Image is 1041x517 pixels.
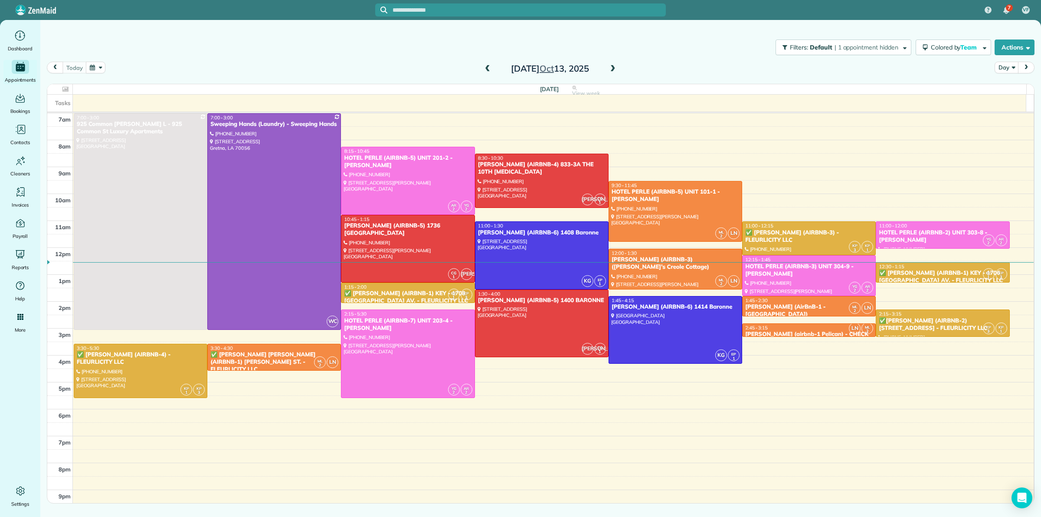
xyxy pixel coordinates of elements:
span: Filters: [790,43,808,51]
div: [PERSON_NAME] (AIRBNB-6) 1414 Baronne [611,303,740,311]
small: 1 [595,280,606,288]
span: AR [464,386,469,391]
span: YG [986,237,991,241]
span: 11:00 - 12:00 [879,223,907,229]
button: today [62,62,86,73]
span: Settings [11,500,29,508]
span: 3:30 - 4:30 [210,345,233,351]
span: 1:15 - 2:00 [344,284,367,290]
button: Focus search [375,7,387,13]
span: 5pm [59,385,71,392]
span: [PERSON_NAME] [582,194,593,205]
div: ✅ [PERSON_NAME] (AIRBNB-1) KEY - 1706 [GEOGRAPHIC_DATA] AV. - FLEURLICITY LLC [878,270,1007,284]
div: ✅ [PERSON_NAME] (AIRBNB-1) KEY - 1708 [GEOGRAPHIC_DATA] AV. - FLEURLICITY LLC [344,290,472,305]
span: 10am [55,197,71,204]
span: KP [986,270,991,275]
span: KG [582,275,593,287]
small: 2 [862,327,873,336]
small: 1 [862,246,873,254]
span: LN [327,356,338,368]
span: YG [852,284,857,289]
div: [PERSON_NAME] (airbnb-1 Pelican) - CHECK FOR 2 ROBES!!! [745,331,873,346]
small: 1 [448,273,459,281]
span: ML [852,304,858,309]
span: LN [849,323,861,334]
a: Dashboard [3,29,37,53]
a: Cleaners [3,154,37,178]
a: Payroll [3,216,37,240]
small: 1 [983,273,994,281]
small: 3 [983,327,994,336]
div: HOTEL PERLE (AIRBNB-7) UNIT 203-4 - [PERSON_NAME] [344,317,472,332]
span: 3:30 - 5:30 [77,345,99,351]
span: Colored by [931,43,980,51]
span: Default [810,43,833,51]
span: Contacts [10,138,30,147]
span: KP [986,325,991,329]
span: EP [731,352,736,356]
span: 8pm [59,466,71,473]
span: 12:30 - 1:15 [879,263,904,270]
span: 4pm [59,358,71,365]
span: VF [1023,7,1029,13]
span: [DATE] [540,86,559,92]
span: 8am [59,143,71,150]
span: AR [998,237,1004,241]
div: 7 unread notifications [997,1,1015,20]
small: 2 [448,389,459,397]
span: 3pm [59,331,71,338]
button: Filters: Default | 1 appointment hidden [776,40,911,55]
span: KP [998,325,1004,329]
span: ML [865,325,870,329]
div: [PERSON_NAME] (AIRBNB-5) 1400 BARONNE [478,297,606,304]
div: [PERSON_NAME] (AIRBNB-6) 1408 Baronne [478,229,606,237]
small: 2 [716,232,727,240]
span: 8:15 - 10:45 [344,148,369,154]
button: prev [47,62,63,73]
span: Tasks [55,99,71,106]
div: HOTEL PERLE (AIRBNB-5) UNIT 201-2 - [PERSON_NAME] [344,155,472,169]
span: 12:00 - 1:30 [612,250,637,256]
div: ✅ [PERSON_NAME] (AIRBNB-3) - FLEURLICITY LLC [745,229,873,244]
button: next [1018,62,1034,73]
span: Help [15,294,26,303]
span: KP [865,243,870,248]
span: Appointments [5,76,36,84]
h2: [DATE] 13, 2025 [496,64,604,73]
span: AR [865,284,870,289]
div: Sweeping Hands (Laundry) - Sweeping Hands [210,121,338,128]
span: CG [597,345,602,350]
small: 1 [448,293,459,302]
span: AR [451,203,456,207]
a: Appointments [3,60,37,84]
span: 6pm [59,412,71,419]
a: Bookings [3,91,37,115]
span: Bookings [10,107,30,115]
small: 3 [996,273,1007,281]
span: 11:00 - 12:15 [745,223,773,229]
div: [PERSON_NAME] (AIRBNB-3) ([PERSON_NAME]'s Creole Cottage) [611,256,740,271]
div: ✅ [PERSON_NAME] [PERSON_NAME] (AIRBNB-1) [PERSON_NAME] ST. - FLEURLICITY LLC [210,351,338,373]
div: ✅ [PERSON_NAME] (AIRBNB-4) - FLEURLICITY LLC [76,351,205,366]
span: | 1 appointment hidden [835,43,898,51]
small: 2 [862,286,873,295]
span: [PERSON_NAME] [461,268,472,280]
div: ✅[PERSON_NAME] (AIRBNB-2) [STREET_ADDRESS] - FLEURLICITY LLC [878,317,1007,332]
span: Cleaners [10,169,30,178]
small: 3 [193,389,204,397]
span: 7pm [59,439,71,446]
button: Actions [995,40,1034,55]
span: KG [715,349,727,361]
span: KP [451,291,456,296]
span: View week [572,90,600,97]
span: More [15,326,26,334]
span: 11am [55,224,71,231]
span: Reports [12,263,29,272]
span: LN [728,227,740,239]
span: 12:15 - 1:45 [745,257,770,263]
small: 2 [314,361,325,369]
span: KP [196,386,202,391]
span: KP [998,270,1004,275]
small: 2 [849,307,860,315]
span: ML [318,359,323,363]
